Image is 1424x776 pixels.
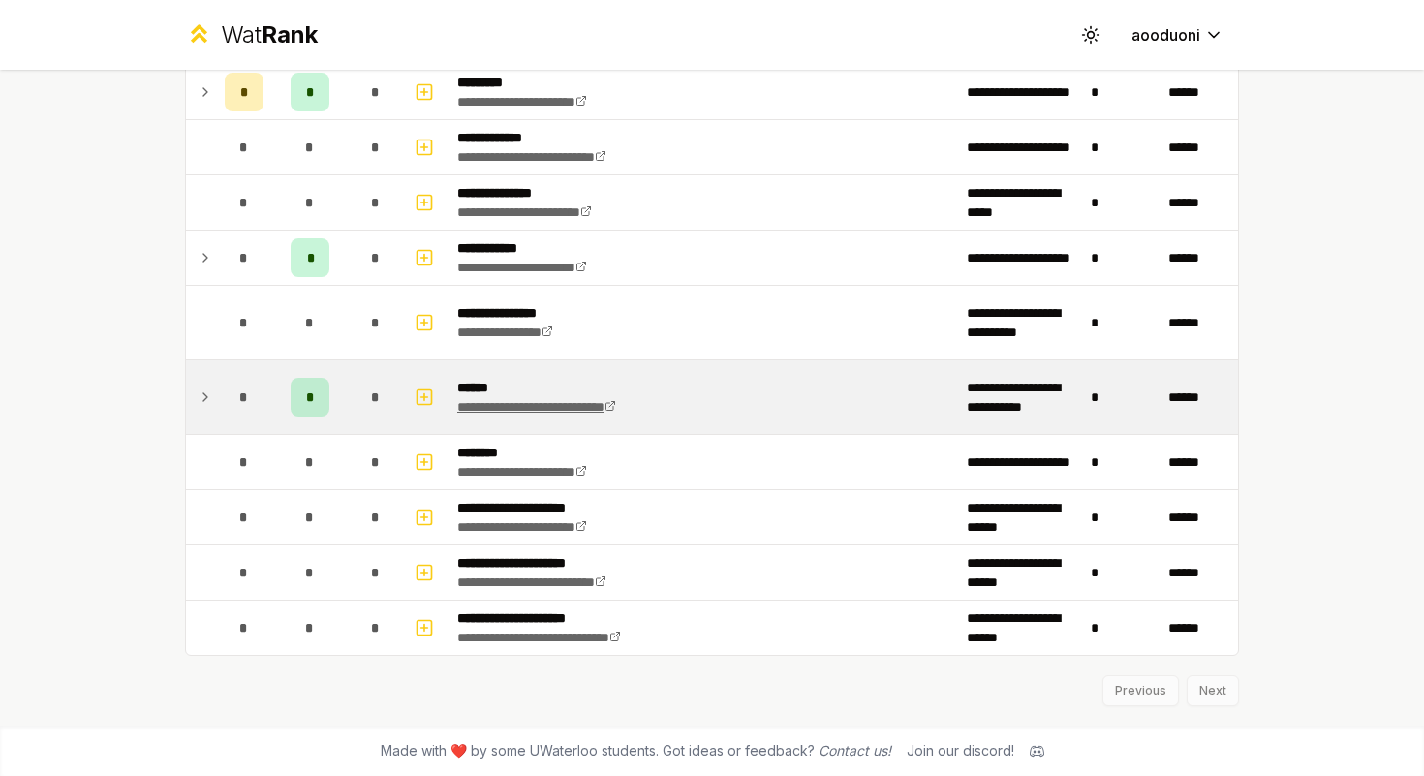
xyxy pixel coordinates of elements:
span: aooduoni [1131,23,1200,47]
a: Contact us! [819,742,891,759]
button: aooduoni [1116,17,1239,52]
div: Wat [221,19,318,50]
a: WatRank [185,19,318,50]
span: Rank [262,20,318,48]
div: Join our discord! [907,741,1014,760]
span: Made with ❤️ by some UWaterloo students. Got ideas or feedback? [381,741,891,760]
